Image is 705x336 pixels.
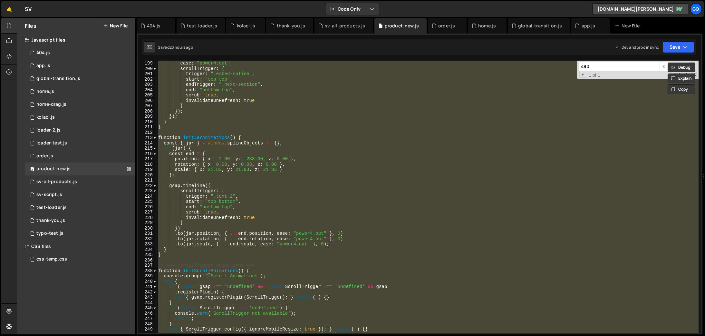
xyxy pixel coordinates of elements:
[138,263,157,268] div: 237
[138,146,157,151] div: 215
[187,23,217,29] div: test-loader.js
[138,114,157,119] div: 209
[25,150,135,163] div: 14248/41299.js
[25,175,135,188] div: 14248/36682.js
[138,135,157,141] div: 213
[579,62,660,71] input: Search for
[660,62,669,71] span: ​
[438,23,455,29] div: order.js
[103,23,128,28] button: New File
[138,290,157,295] div: 242
[36,140,67,146] div: loader-test.js
[138,130,157,135] div: 212
[138,151,157,157] div: 216
[668,84,695,94] button: Copy
[25,22,36,29] h2: Files
[138,321,157,327] div: 248
[25,214,135,227] div: 14248/42099.js
[478,23,496,29] div: home.js
[615,44,659,50] div: Dev and prod in sync
[25,253,135,266] div: 14248/38037.css
[138,119,157,125] div: 210
[325,23,365,29] div: sv-all-products.js
[36,218,65,223] div: thank-you.js
[592,3,688,15] a: [DOMAIN_NAME][PERSON_NAME]
[36,153,53,159] div: order.js
[36,50,50,56] div: 404.js
[138,178,157,183] div: 221
[138,66,157,72] div: 200
[663,41,694,53] button: Save
[17,34,135,46] div: Javascript files
[138,61,157,66] div: 199
[138,268,157,274] div: 238
[668,74,695,83] button: Explain
[36,192,62,198] div: sv-script.js
[36,166,71,172] div: product-new.js
[668,63,695,72] button: Debug
[138,220,157,226] div: 229
[25,5,32,13] div: SV
[36,76,80,82] div: global-transition.js
[615,23,642,29] div: New File
[586,73,603,78] span: 1 of 1
[138,109,157,114] div: 208
[138,247,157,252] div: 234
[518,23,562,29] div: global-transition.js
[138,279,157,284] div: 240
[138,77,157,82] div: 202
[138,82,157,87] div: 203
[36,63,50,69] div: app.js
[25,46,135,59] div: 14248/46532.js
[138,215,157,221] div: 228
[25,137,135,150] div: 14248/42454.js
[138,156,157,162] div: 217
[138,124,157,130] div: 211
[138,103,157,109] div: 207
[25,111,135,124] div: 14248/45841.js
[138,252,157,258] div: 235
[138,305,157,311] div: 245
[138,231,157,236] div: 231
[36,179,77,185] div: sv-all-products.js
[36,231,63,236] div: typo-test.js
[25,163,135,175] div: 14248/39945.js
[690,3,702,15] div: go
[138,141,157,146] div: 214
[36,127,61,133] div: loader-2.js
[25,59,135,72] div: 14248/38152.js
[158,44,193,50] div: Saved
[138,173,157,178] div: 220
[1,1,17,17] a: 🤙
[138,284,157,290] div: 241
[17,240,135,253] div: CSS files
[138,316,157,321] div: 247
[138,311,157,316] div: 246
[138,183,157,189] div: 222
[138,210,157,215] div: 227
[138,188,157,194] div: 223
[138,242,157,247] div: 233
[138,300,157,306] div: 244
[138,236,157,242] div: 232
[138,71,157,77] div: 201
[138,98,157,104] div: 206
[277,23,305,29] div: thank-you.js
[138,273,157,279] div: 239
[138,199,157,204] div: 225
[147,23,160,29] div: 404.js
[325,3,380,15] button: Code Only
[30,167,34,172] span: 2
[36,256,67,262] div: css-temp.css
[138,194,157,199] div: 224
[138,226,157,231] div: 230
[237,23,255,29] div: kolaci.js
[385,23,419,29] div: product-new.js
[138,87,157,93] div: 204
[36,114,55,120] div: kolaci.js
[36,89,54,94] div: home.js
[138,162,157,167] div: 218
[25,72,135,85] div: 14248/41685.js
[138,93,157,98] div: 205
[25,124,135,137] div: 14248/42526.js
